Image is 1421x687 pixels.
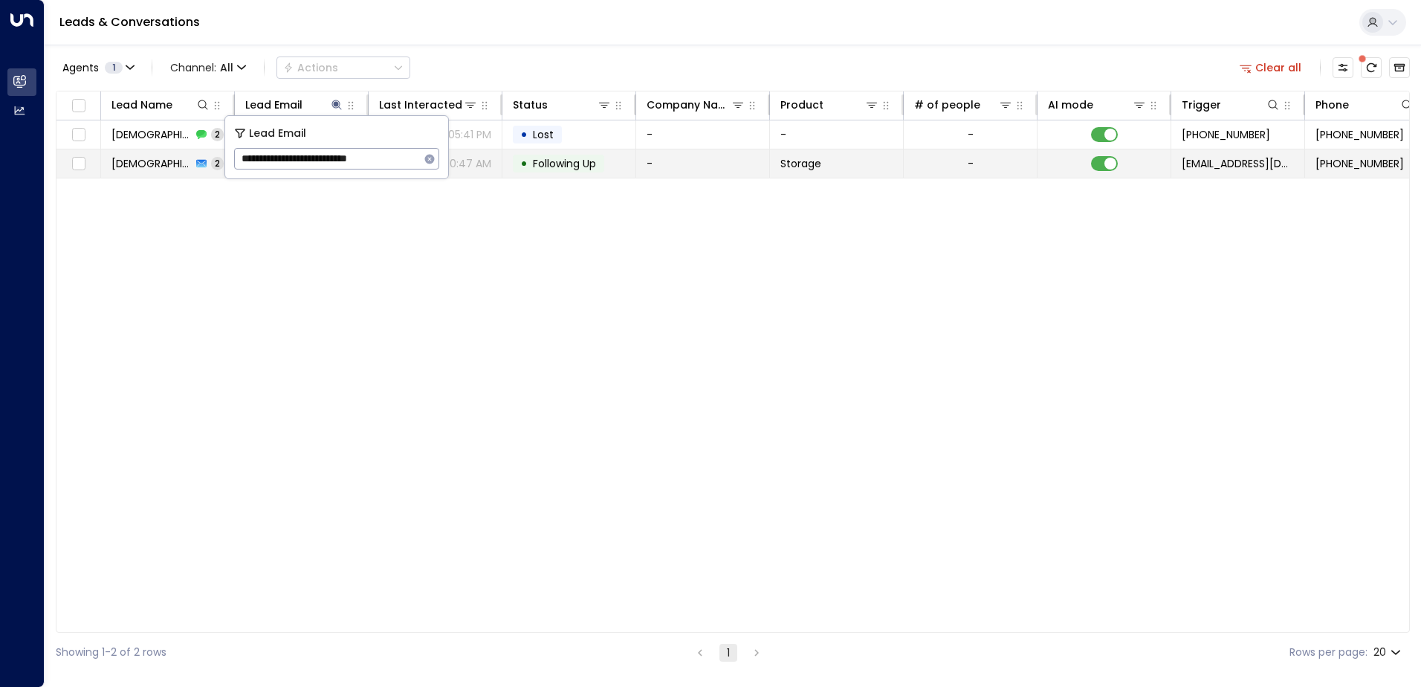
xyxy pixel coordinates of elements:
div: Company Name [647,96,731,114]
div: # of people [914,96,1013,114]
span: Toggle select row [69,155,88,173]
div: Status [513,96,612,114]
div: Trigger [1182,96,1281,114]
div: - [968,156,974,171]
div: • [520,122,528,147]
span: Muhammad Khaliq [111,127,192,142]
div: Phone [1315,96,1349,114]
span: Agents [62,62,99,73]
button: page 1 [719,644,737,662]
div: Button group with a nested menu [276,57,410,79]
a: Leads & Conversations [59,13,200,30]
div: Company Name [647,96,745,114]
div: # of people [914,96,980,114]
button: Customize [1333,57,1353,78]
div: • [520,151,528,176]
div: Product [780,96,879,114]
label: Rows per page: [1289,645,1367,660]
div: Phone [1315,96,1414,114]
div: Product [780,96,823,114]
span: Storage [780,156,821,171]
span: leads@space-station.co.uk [1182,156,1294,171]
p: 05:41 PM [448,127,491,142]
span: +447990003837 [1182,127,1270,142]
div: Last Interacted [379,96,462,114]
button: Agents1 [56,57,140,78]
span: Toggle select row [69,126,88,144]
div: - [968,127,974,142]
div: Trigger [1182,96,1221,114]
div: AI mode [1048,96,1147,114]
span: Lost [533,127,554,142]
div: Lead Email [245,96,302,114]
div: Lead Email [245,96,344,114]
div: Showing 1-2 of 2 rows [56,645,166,660]
div: Status [513,96,548,114]
div: Lead Name [111,96,172,114]
span: All [220,62,233,74]
span: Toggle select all [69,97,88,115]
button: Clear all [1234,57,1308,78]
td: - [770,120,904,149]
span: Lead Email [249,125,306,142]
span: 1 [105,62,123,74]
span: +447990003837 [1315,127,1404,142]
td: - [636,120,770,149]
div: Lead Name [111,96,210,114]
div: AI mode [1048,96,1093,114]
span: 2 [211,157,224,170]
div: 20 [1373,642,1404,663]
div: Last Interacted [379,96,478,114]
span: Muhammad Khaliq [111,156,192,171]
div: Actions [283,61,338,74]
td: - [636,149,770,178]
button: Channel:All [164,57,252,78]
span: Following Up [533,156,596,171]
span: Channel: [164,57,252,78]
p: 10:47 AM [447,156,491,171]
span: +447990003837 [1315,156,1404,171]
button: Actions [276,57,410,79]
nav: pagination navigation [690,643,766,662]
span: 2 [211,128,224,141]
button: Archived Leads [1389,57,1410,78]
span: There are new threads available. Refresh the grid to view the latest updates. [1361,57,1382,78]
